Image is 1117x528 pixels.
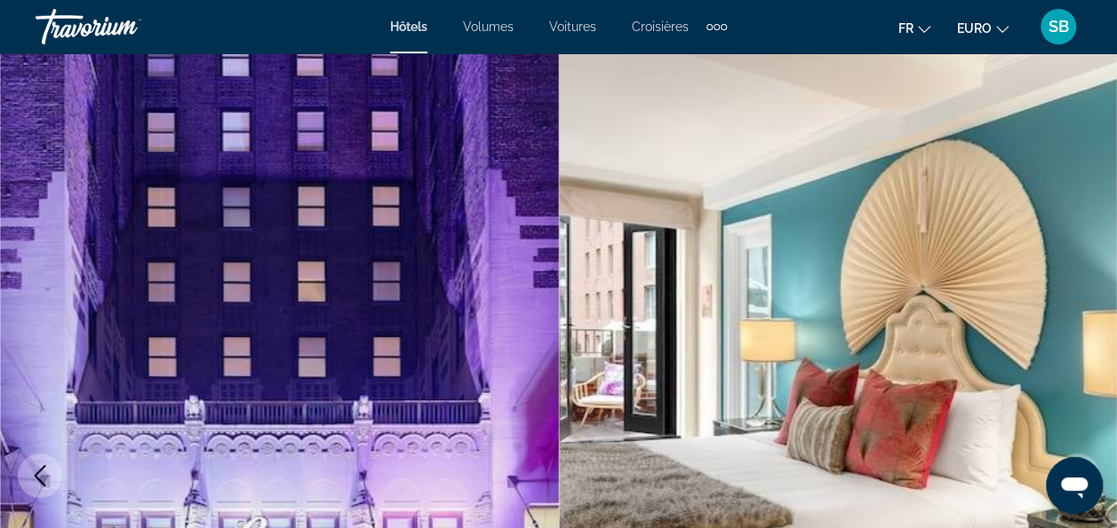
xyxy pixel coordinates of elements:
[549,20,596,34] a: Voitures
[1049,18,1069,36] span: SB
[463,20,514,34] a: Volumes
[36,4,213,50] a: Travorium
[957,21,992,36] span: EURO
[1046,457,1103,514] iframe: Bouton de lancement de la fenêtre de messagerie
[632,20,689,34] a: Croisières
[957,15,1009,41] button: Changer de devise
[898,21,914,36] span: Fr
[390,20,427,34] a: Hôtels
[18,453,62,498] button: Image précédente
[1035,8,1081,45] button: Menu utilisateur
[706,12,727,41] button: Éléments de navigation supplémentaires
[1055,453,1099,498] button: Image suivante
[898,15,930,41] button: Changer la langue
